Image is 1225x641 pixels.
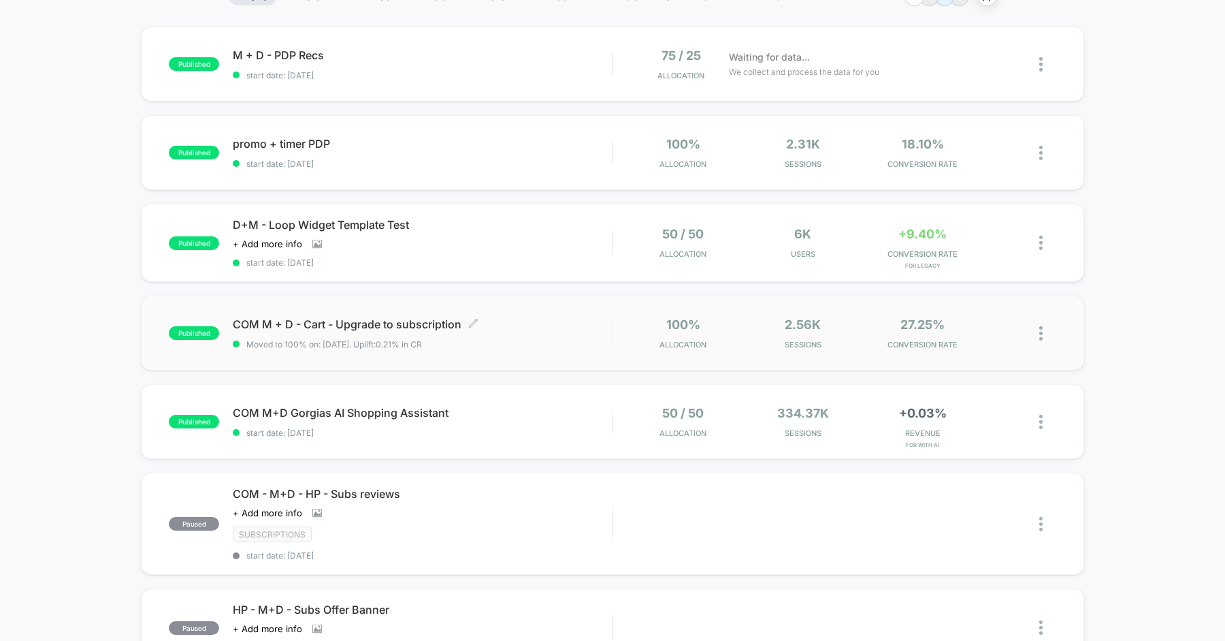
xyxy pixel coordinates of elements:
img: close [1039,621,1043,635]
span: published [169,326,219,340]
span: COM M + D - Cart - Upgrade to subscription [233,317,612,331]
span: for With AI [866,441,979,448]
span: 50 / 50 [662,406,704,420]
span: 2.31k [786,137,820,151]
span: We collect and process the data for you [729,65,879,78]
span: published [169,57,219,71]
span: start date: [DATE] [233,70,612,80]
span: 75 / 25 [661,48,701,63]
span: D+M - Loop Widget Template Test [233,218,612,232]
span: Sessions [747,428,860,438]
span: 100% [666,317,700,332]
span: paused [169,621,219,635]
span: published [169,415,219,428]
span: Allocation [659,340,706,349]
span: start date: [DATE] [233,550,612,561]
span: Moved to 100% on: [DATE] . Uplift: 0.21% in CR [246,339,422,349]
span: promo + timer PDP [233,137,612,151]
span: Users [747,249,860,259]
span: CONVERSION RATE [866,340,979,349]
img: close [1039,517,1043,531]
span: Allocation [657,71,704,80]
span: for Legacy [866,262,979,269]
span: 18.10% [902,137,944,151]
span: COM M+D Gorgias AI Shopping Assistant [233,406,612,420]
span: subscriptions [233,527,312,542]
span: COM - M+D - HP - Subs reviews [233,487,612,501]
span: CONVERSION RATE [866,159,979,169]
img: close [1039,146,1043,160]
span: 100% [666,137,700,151]
span: 50 / 50 [662,227,704,241]
span: Waiting for data... [729,50,810,65]
span: HP - M+D - Subs Offer Banner [233,603,612,616]
span: + Add more info [233,507,302,518]
span: start date: [DATE] [233,428,612,438]
span: 2.56k [785,317,821,332]
span: Sessions [747,340,860,349]
span: Sessions [747,159,860,169]
span: M + D - PDP Recs [233,48,612,62]
img: close [1039,326,1043,341]
span: start date: [DATE] [233,159,612,169]
img: close [1039,236,1043,250]
span: start date: [DATE] [233,257,612,268]
img: close [1039,57,1043,72]
span: + Add more info [233,238,302,249]
img: close [1039,415,1043,429]
span: published [169,146,219,159]
span: Allocation [659,428,706,438]
span: +9.40% [898,227,947,241]
span: 27.25% [900,317,945,332]
span: + Add more info [233,623,302,634]
span: 6k [794,227,811,241]
span: Allocation [659,159,706,169]
span: published [169,236,219,250]
span: CONVERSION RATE [866,249,979,259]
span: 334.37k [777,406,829,420]
span: paused [169,517,219,531]
span: REVENUE [866,428,979,438]
span: Allocation [659,249,706,259]
span: +0.03% [899,406,947,420]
